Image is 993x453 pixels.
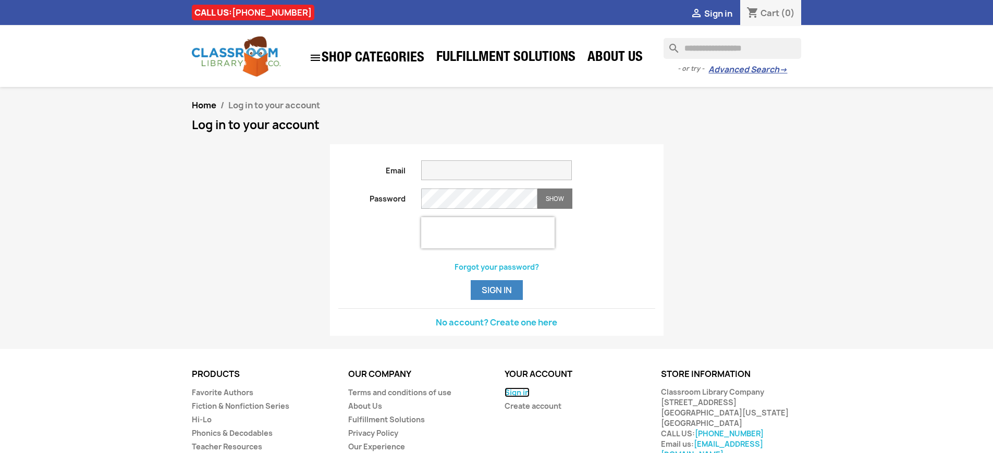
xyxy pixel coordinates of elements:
[436,317,557,328] a: No account? Create one here
[746,7,759,20] i: shopping_cart
[505,401,561,411] a: Create account
[348,442,405,451] a: Our Experience
[471,280,523,300] button: Sign in
[192,36,280,77] img: Classroom Library Company
[421,217,555,248] iframe: reCAPTCHA
[330,188,414,204] label: Password
[431,48,581,69] a: Fulfillment Solutions
[695,429,764,438] a: [PHONE_NUMBER]
[192,401,289,411] a: Fiction & Nonfiction Series
[192,428,273,438] a: Phonics & Decodables
[505,368,572,380] a: Your account
[348,370,489,379] p: Our company
[708,65,787,75] a: Advanced Search→
[232,7,312,18] a: [PHONE_NUMBER]
[537,188,572,209] button: Show
[192,5,314,20] div: CALL US:
[309,52,322,64] i: 
[192,370,333,379] p: Products
[228,99,320,111] span: Log in to your account
[664,38,801,59] input: Search
[781,7,795,19] span: (0)
[761,7,779,19] span: Cart
[192,414,212,424] a: Hi-Lo
[330,160,414,176] label: Email
[582,48,648,69] a: About Us
[192,387,253,397] a: Favorite Authors
[348,401,382,411] a: About Us
[192,442,262,451] a: Teacher Resources
[455,262,539,272] a: Forgot your password?
[304,46,430,69] a: SHOP CATEGORIES
[348,414,425,424] a: Fulfillment Solutions
[664,38,676,51] i: search
[348,387,451,397] a: Terms and conditions of use
[348,428,398,438] a: Privacy Policy
[421,188,537,209] input: Password input
[704,8,732,19] span: Sign in
[192,99,216,111] a: Home
[678,64,708,74] span: - or try -
[690,8,732,19] a:  Sign in
[690,8,703,20] i: 
[661,370,802,379] p: Store information
[505,387,530,397] a: Sign in
[779,65,787,75] span: →
[192,119,802,131] h1: Log in to your account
